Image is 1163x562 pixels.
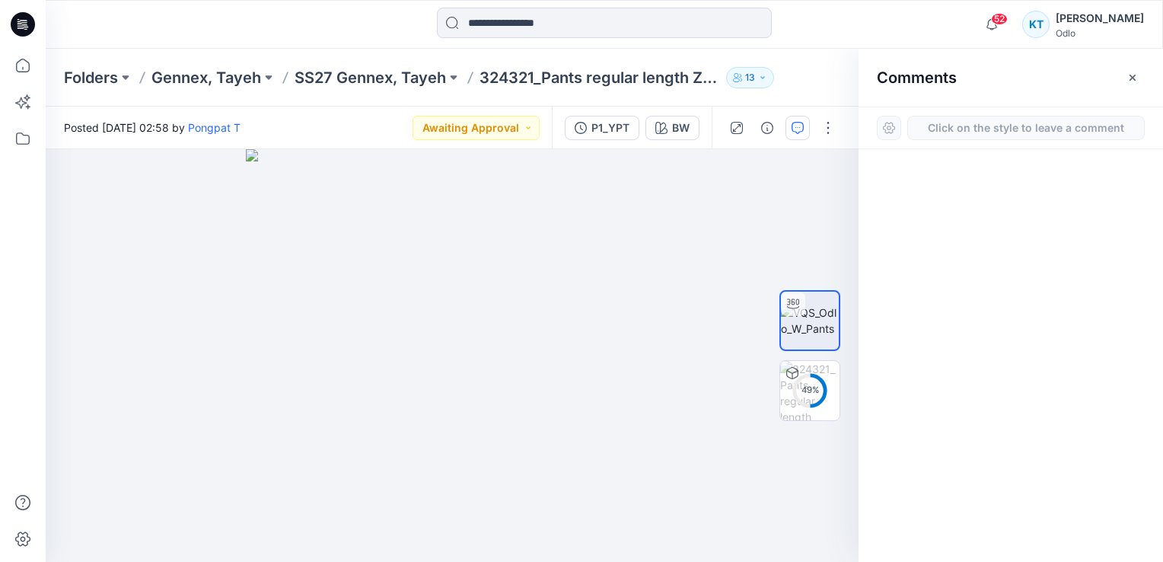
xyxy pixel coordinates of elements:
span: Posted [DATE] 02:58 by [64,120,241,136]
div: BW [672,120,690,136]
div: 49 % [792,384,828,397]
h2: Comments [877,69,957,87]
p: 324321_Pants regular length ZEROWEIGHT_P1_YPT [480,67,720,88]
div: [PERSON_NAME] [1056,9,1144,27]
a: Folders [64,67,118,88]
a: SS27 Gennex, Tayeh [295,67,446,88]
button: 13 [726,67,774,88]
span: 52 [991,13,1008,25]
button: Details [755,116,779,140]
img: 324321_Pants regular length ZEROWEIGHT_P1_YPT BW [780,361,840,420]
img: VQS_Odlo_W_Pants [781,305,839,337]
button: P1_YPT [565,116,639,140]
div: Odlo [1056,27,1144,39]
a: Pongpat T [188,121,241,134]
div: P1_YPT [591,120,629,136]
a: Gennex, Tayeh [151,67,261,88]
button: Click on the style to leave a comment [907,116,1145,140]
div: KT [1022,11,1050,38]
p: 13 [745,69,755,86]
button: BW [645,116,699,140]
